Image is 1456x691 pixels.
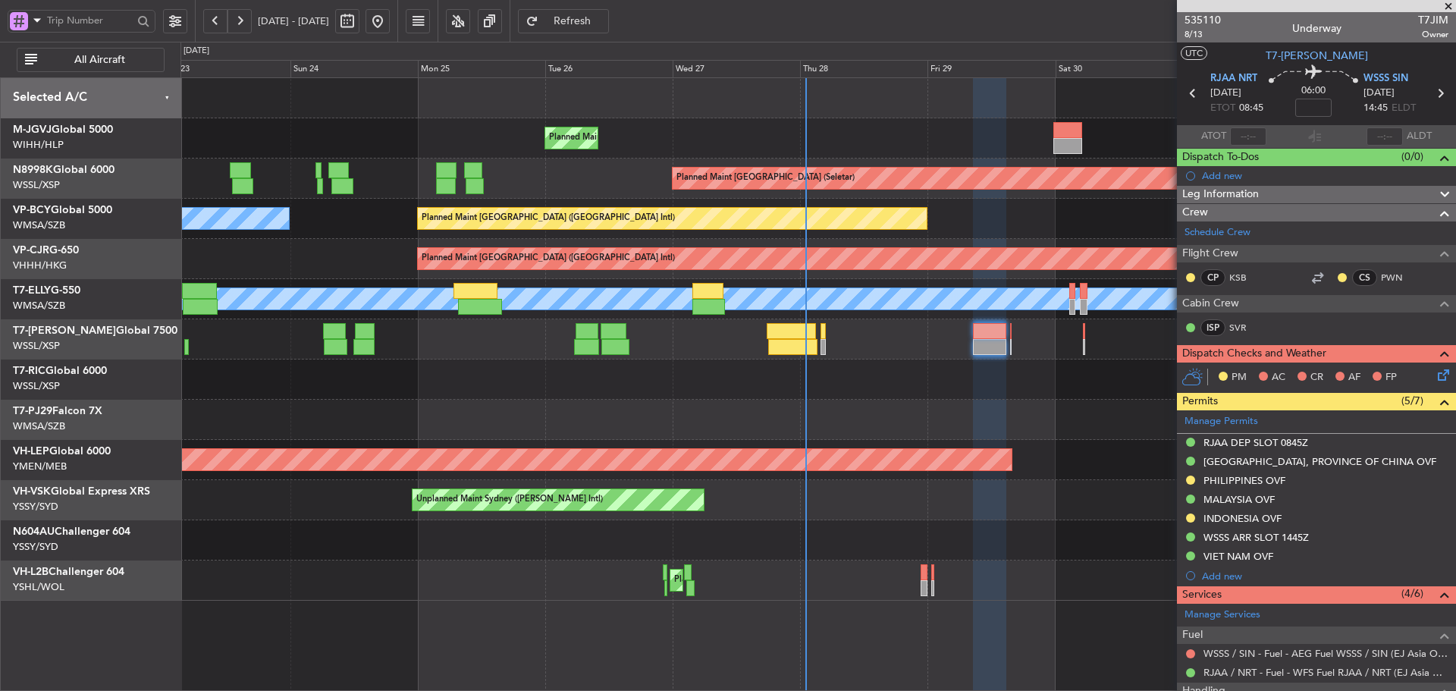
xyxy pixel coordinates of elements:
span: 8/13 [1185,28,1221,41]
span: ATOT [1201,129,1226,144]
span: FP [1385,370,1397,385]
span: Crew [1182,204,1208,221]
span: N8998K [13,165,53,175]
span: N604AU [13,526,55,537]
a: T7-ELLYG-550 [13,285,80,296]
div: Unplanned Maint Sydney ([PERSON_NAME] Intl) [416,488,603,511]
span: [DATE] [1210,86,1241,101]
span: PM [1232,370,1247,385]
span: Fuel [1182,627,1203,644]
div: Fri 29 [927,60,1055,78]
div: Planned Maint [GEOGRAPHIC_DATA] (Halim Intl) [549,127,738,149]
div: PHILIPPINES OVF [1203,474,1285,487]
span: T7-ELLY [13,285,51,296]
input: --:-- [1230,127,1266,146]
span: All Aircraft [40,55,159,65]
span: Permits [1182,393,1218,410]
span: T7-PJ29 [13,406,52,416]
div: Planned Maint [GEOGRAPHIC_DATA] (Seletar) [676,167,855,190]
a: RJAA / NRT - Fuel - WFS Fuel RJAA / NRT (EJ Asia Only) [1203,666,1448,679]
span: M-JGVJ [13,124,52,135]
span: RJAA NRT [1210,71,1257,86]
div: VIET NAM OVF [1203,550,1273,563]
a: YSSY/SYD [13,500,58,514]
span: 535110 [1185,12,1221,28]
a: VP-BCYGlobal 5000 [13,205,112,215]
div: Tue 26 [545,60,673,78]
a: VHHH/HKG [13,259,67,272]
span: [DATE] [1363,86,1395,101]
a: PWN [1381,271,1415,284]
button: All Aircraft [17,48,165,72]
div: ISP [1200,319,1225,336]
a: T7-PJ29Falcon 7X [13,406,102,416]
span: [DATE] - [DATE] [258,14,329,28]
button: UTC [1181,46,1207,60]
span: Cabin Crew [1182,295,1239,313]
a: WSSS / SIN - Fuel - AEG Fuel WSSS / SIN (EJ Asia Only) [1203,647,1448,660]
div: Add new [1202,570,1448,583]
span: CR [1310,370,1323,385]
a: YSSY/SYD [13,540,58,554]
div: Wed 27 [673,60,800,78]
span: (5/7) [1401,393,1423,409]
a: WSSL/XSP [13,339,60,353]
span: (4/6) [1401,586,1423,601]
div: Sat 30 [1056,60,1183,78]
span: 14:45 [1363,101,1388,116]
a: YSHL/WOL [13,580,64,594]
span: T7-[PERSON_NAME] [13,325,116,336]
div: MALAYSIA OVF [1203,493,1275,506]
div: [GEOGRAPHIC_DATA], PROVINCE OF CHINA OVF [1203,455,1436,468]
div: Planned Maint Sydney ([PERSON_NAME] Intl) [674,569,850,592]
span: Owner [1418,28,1448,41]
a: T7-[PERSON_NAME]Global 7500 [13,325,177,336]
a: WSSL/XSP [13,178,60,192]
span: T7-RIC [13,366,45,376]
span: ETOT [1210,101,1235,116]
a: VH-L2BChallenger 604 [13,567,124,577]
div: INDONESIA OVF [1203,512,1282,525]
span: WSSS SIN [1363,71,1408,86]
div: Sun 24 [290,60,418,78]
input: Trip Number [47,9,133,32]
div: [DATE] [184,45,209,58]
span: VH-LEP [13,446,49,457]
div: Planned Maint [GEOGRAPHIC_DATA] ([GEOGRAPHIC_DATA] Intl) [422,247,675,270]
span: ALDT [1407,129,1432,144]
div: Underway [1292,20,1341,36]
div: Mon 25 [418,60,545,78]
span: (0/0) [1401,149,1423,165]
span: Dispatch Checks and Weather [1182,345,1326,363]
span: T7-[PERSON_NAME] [1266,48,1368,64]
a: VH-VSKGlobal Express XRS [13,486,150,497]
a: Manage Permits [1185,414,1258,429]
span: T7JIM [1418,12,1448,28]
a: WMSA/SZB [13,419,65,433]
div: Add new [1202,169,1448,182]
span: 06:00 [1301,83,1326,99]
span: AC [1272,370,1285,385]
a: WIHH/HLP [13,138,64,152]
div: CP [1200,269,1225,286]
div: WSSS ARR SLOT 1445Z [1203,531,1309,544]
a: YMEN/MEB [13,460,67,473]
div: Sat 23 [163,60,290,78]
div: RJAA DEP SLOT 0845Z [1203,436,1308,449]
span: Leg Information [1182,186,1259,203]
a: WSSL/XSP [13,379,60,393]
span: VP-CJR [13,245,49,256]
span: ELDT [1392,101,1416,116]
a: SVR [1229,321,1263,335]
a: WMSA/SZB [13,218,65,232]
button: Refresh [518,9,609,33]
a: VP-CJRG-650 [13,245,79,256]
a: VH-LEPGlobal 6000 [13,446,111,457]
a: T7-RICGlobal 6000 [13,366,107,376]
span: Services [1182,586,1222,604]
span: VH-VSK [13,486,51,497]
span: Dispatch To-Dos [1182,149,1259,166]
span: 08:45 [1239,101,1263,116]
a: M-JGVJGlobal 5000 [13,124,113,135]
a: WMSA/SZB [13,299,65,313]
